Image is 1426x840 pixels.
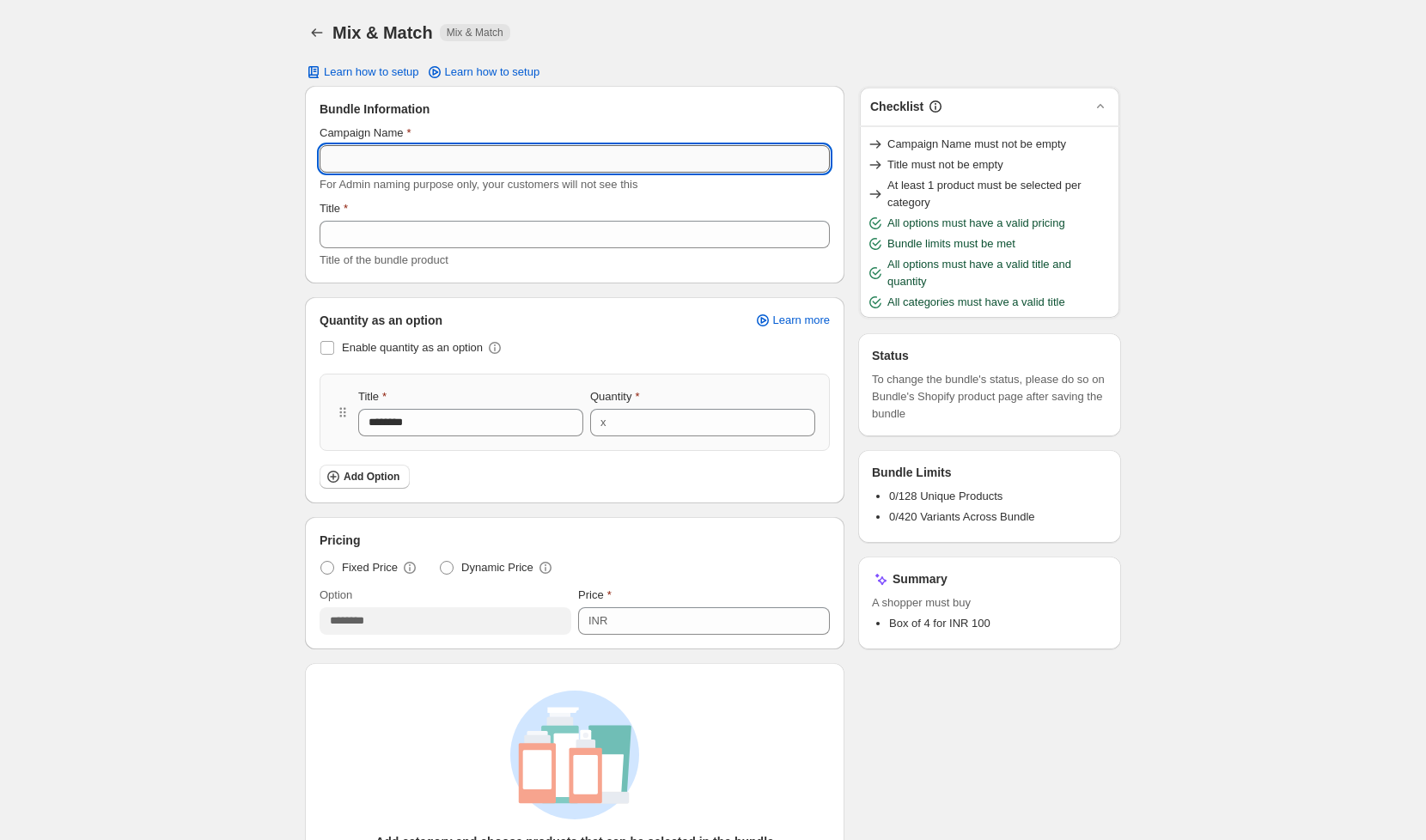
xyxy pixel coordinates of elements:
[744,308,840,332] a: Learn more
[461,559,533,576] span: Dynamic Price
[320,312,442,329] span: Quantity as an option
[588,612,607,630] div: INR
[872,464,952,481] h3: Bundle Limits
[893,570,948,587] h3: Summary
[358,388,387,405] label: Title
[342,341,483,354] span: Enable quantity as an option
[344,470,399,484] span: Add Option
[342,559,398,576] span: Fixed Price
[590,388,639,405] label: Quantity
[872,594,1107,612] span: A shopper must buy
[320,253,448,266] span: Title of the bundle product
[445,65,540,79] span: Learn how to setup
[416,60,551,84] a: Learn how to setup
[578,587,612,604] label: Price
[600,414,606,431] div: x
[320,200,348,217] label: Title
[887,177,1112,211] span: At least 1 product must be selected per category
[320,100,430,118] span: Bundle Information
[889,615,1107,632] li: Box of 4 for INR 100
[887,215,1065,232] span: All options must have a valid pricing
[887,136,1066,153] span: Campaign Name must not be empty
[447,26,503,40] span: Mix & Match
[320,125,411,142] label: Campaign Name
[889,490,1002,502] span: 0/128 Unique Products
[872,371,1107,423] span: To change the bundle's status, please do so on Bundle's Shopify product page after saving the bundle
[295,60,430,84] button: Learn how to setup
[773,313,830,327] span: Learn more
[870,98,923,115] h3: Checklist
[887,235,1015,253] span: Bundle limits must be met
[887,256,1112,290] span: All options must have a valid title and quantity
[889,510,1035,523] span: 0/420 Variants Across Bundle
[320,178,637,191] span: For Admin naming purpose only, your customers will not see this
[320,465,410,489] button: Add Option
[305,21,329,45] button: Back
[887,156,1003,173] span: Title must not be empty
[332,22,433,43] h1: Mix & Match
[872,347,909,364] h3: Status
[887,294,1065,311] span: All categories must have a valid title
[324,65,419,79] span: Learn how to setup
[320,532,360,549] span: Pricing
[320,587,352,604] label: Option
